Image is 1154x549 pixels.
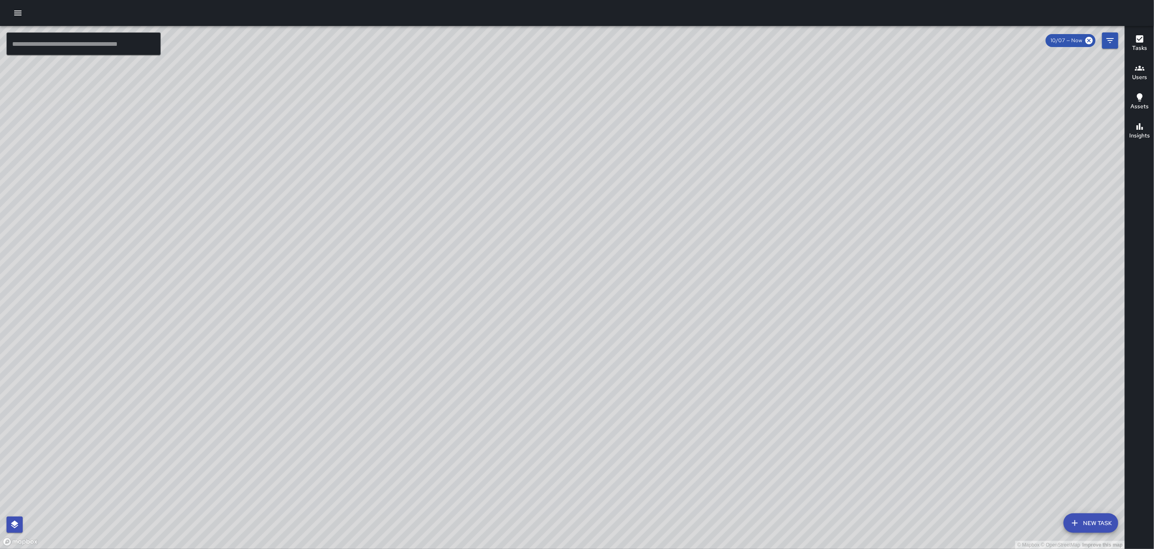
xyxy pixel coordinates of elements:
[1125,117,1154,146] button: Insights
[1046,34,1096,47] div: 10/07 — Now
[1132,73,1147,82] h6: Users
[1125,58,1154,88] button: Users
[1132,44,1147,53] h6: Tasks
[1125,88,1154,117] button: Assets
[1102,32,1118,49] button: Filters
[1130,102,1149,111] h6: Assets
[1064,513,1118,533] button: New Task
[1129,131,1150,140] h6: Insights
[1046,36,1087,45] span: 10/07 — Now
[1125,29,1154,58] button: Tasks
